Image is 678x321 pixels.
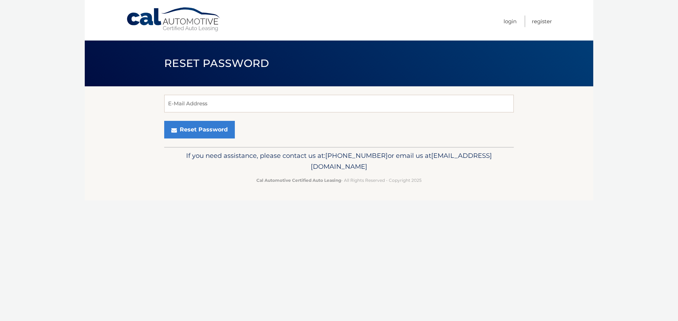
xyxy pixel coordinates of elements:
a: Login [504,16,517,27]
strong: Cal Automotive Certified Auto Leasing [256,178,341,183]
a: Cal Automotive [126,7,221,32]
span: [PHONE_NUMBER] [325,152,388,160]
input: E-Mail Address [164,95,514,112]
button: Reset Password [164,121,235,138]
p: - All Rights Reserved - Copyright 2025 [169,177,509,184]
p: If you need assistance, please contact us at: or email us at [169,150,509,173]
a: Register [532,16,552,27]
span: Reset Password [164,57,269,70]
